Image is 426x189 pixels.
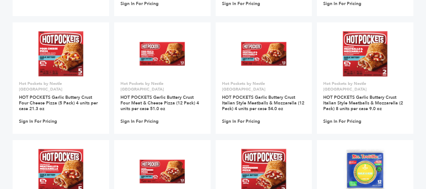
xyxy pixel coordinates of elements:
[120,81,204,92] p: Hot Pockets by Nestle [GEOGRAPHIC_DATA]
[19,119,57,124] a: Sign In For Pricing
[139,31,185,77] img: HOT POCKETS Garlic Buttery Crust Four Meat & Cheese Pizza (12 Pack) 4 units per case 51.0 oz
[120,94,199,112] a: HOT POCKETS Garlic Buttery Crust Four Meat & Cheese Pizza (12 Pack) 4 units per case 51.0 oz
[222,1,260,7] a: Sign In For Pricing
[19,81,103,92] p: Hot Pockets by Nestle [GEOGRAPHIC_DATA]
[120,1,159,7] a: Sign In For Pricing
[19,94,98,112] a: HOT POCKETS Garlic Buttery Crust Four Cheese Pizza (5 Pack) 4 units per case 21.3 oz
[323,94,403,112] a: HOT POCKETS Garlic Buttery Crust Italian Style Meatballs & Mozzarella (2 Pack) 8 units per case 9...
[120,119,159,124] a: Sign In For Pricing
[323,119,361,124] a: Sign In For Pricing
[323,81,407,92] p: Hot Pockets by Nestle [GEOGRAPHIC_DATA]
[241,31,287,77] img: HOT POCKETS Garlic Buttery Crust Italian Style Meatballs & Mozzarella (12 Pack) 4 units per case ...
[323,1,361,7] a: Sign In For Pricing
[222,94,304,112] a: HOT POCKETS Garlic Buttery Crust Italian Style Meatballs & Mozzarella (12 Pack) 4 units per case ...
[342,31,388,77] img: HOT POCKETS Garlic Buttery Crust Italian Style Meatballs & Mozzarella (2 Pack) 8 units per case 9...
[222,119,260,124] a: Sign In For Pricing
[38,31,84,77] img: HOT POCKETS Garlic Buttery Crust Four Cheese Pizza (5 Pack) 4 units per case 21.3 oz
[222,81,306,92] p: Hot Pockets by Nestle [GEOGRAPHIC_DATA]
